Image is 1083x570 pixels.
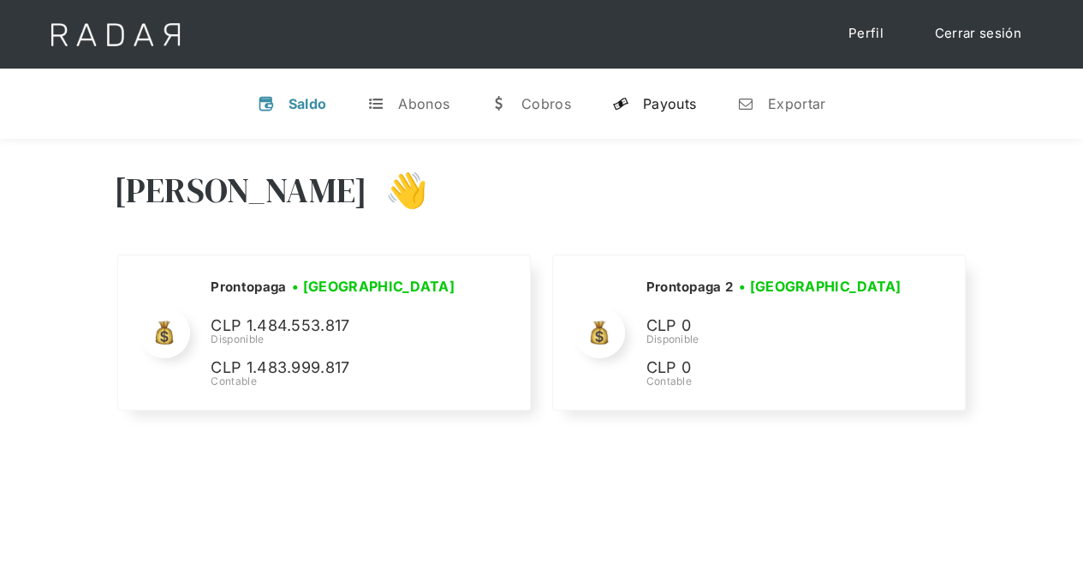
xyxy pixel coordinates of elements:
[768,95,825,112] div: Exportar
[521,95,571,112] div: Cobros
[646,314,902,339] p: CLP 0
[491,95,508,112] div: w
[646,356,902,381] p: CLP 0
[367,95,384,112] div: t
[211,279,286,296] h2: Prontopaga
[646,332,907,347] div: Disponible
[646,279,733,296] h2: Prontopaga 2
[739,276,902,297] h3: • [GEOGRAPHIC_DATA]
[643,95,696,112] div: Payouts
[211,374,467,389] div: Contable
[289,95,327,112] div: Saldo
[367,169,427,212] h3: 👋
[612,95,629,112] div: y
[398,95,449,112] div: Abonos
[646,374,907,389] div: Contable
[831,17,901,51] a: Perfil
[211,332,467,347] div: Disponible
[918,17,1038,51] a: Cerrar sesión
[211,314,467,339] p: CLP 1.484.553.817
[258,95,275,112] div: v
[292,276,455,297] h3: • [GEOGRAPHIC_DATA]
[211,356,467,381] p: CLP 1.483.999.817
[114,169,368,212] h3: [PERSON_NAME]
[737,95,754,112] div: n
